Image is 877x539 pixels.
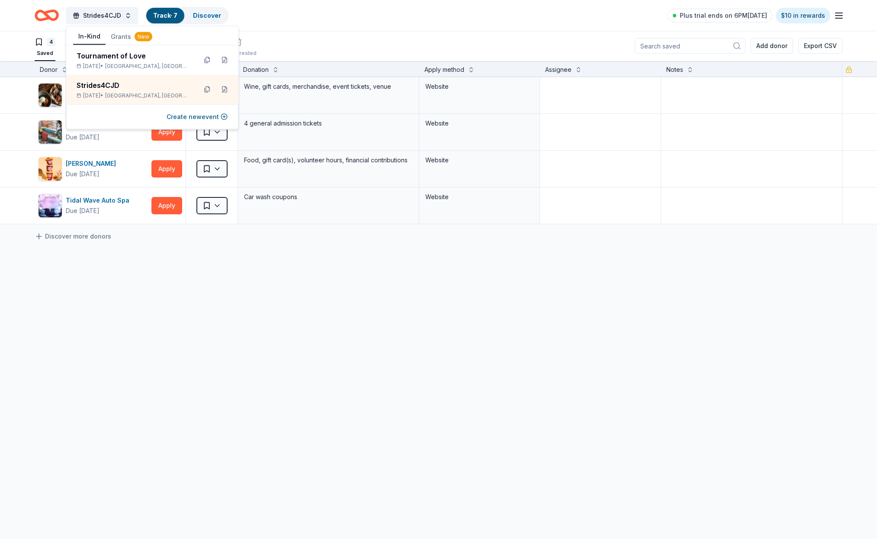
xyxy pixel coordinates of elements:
div: Due [DATE] [66,132,100,142]
div: Donation [243,65,269,75]
a: Track· 7 [153,12,177,19]
div: Apply method [424,65,464,75]
button: 4Saved [35,34,55,61]
div: Website [425,81,533,92]
div: Website [425,192,533,202]
input: Search saved [635,38,745,54]
div: [DATE] • [77,63,190,70]
button: Image for City Winery (Philadelphia)City Winery ([GEOGRAPHIC_DATA])Due [DATE] [38,83,148,107]
div: Strides4CJD [77,80,190,90]
div: New [135,32,152,42]
div: Due [DATE] [66,206,100,216]
img: Image for Lancaster Science Factory [39,120,62,144]
button: Strides4CJD [66,7,138,24]
button: Image for Sheetz[PERSON_NAME]Due [DATE] [38,157,148,181]
div: Tidal Wave Auto Spa [66,195,133,206]
a: Home [35,5,59,26]
img: Image for Tidal Wave Auto Spa [39,194,62,217]
button: Grants [106,29,157,45]
div: Due [DATE] [66,169,100,179]
div: Saved [35,50,55,57]
span: [GEOGRAPHIC_DATA], [GEOGRAPHIC_DATA] [105,92,190,99]
div: Assignee [545,65,572,75]
div: Car wash coupons [243,191,414,203]
button: Create newevent [167,112,228,122]
button: Apply [151,197,182,214]
img: Image for City Winery (Philadelphia) [39,84,62,107]
div: [PERSON_NAME] [66,158,119,169]
div: Website [425,118,533,129]
span: Strides4CJD [83,10,121,21]
button: Track· 7Discover [145,7,229,24]
button: Apply [151,160,182,178]
div: Food, gift card(s), volunteer hours, financial contributions [243,154,414,166]
button: Export CSV [798,38,842,54]
a: $10 in rewards [776,8,830,23]
div: [DATE] • [77,92,190,99]
button: Add donor [751,38,793,54]
button: Apply [151,123,182,141]
button: In-Kind [73,29,106,45]
div: Notes [666,65,683,75]
div: 4 [47,38,55,46]
div: Donor [40,65,58,75]
button: Image for Tidal Wave Auto SpaTidal Wave Auto SpaDue [DATE] [38,194,148,218]
div: Tournament of Love [77,51,190,61]
span: Plus trial ends on 6PM[DATE] [680,10,767,21]
a: Discover more donors [35,231,111,242]
img: Image for Sheetz [39,157,62,181]
button: Image for Lancaster Science FactoryLancaster Science FactoryDue [DATE] [38,120,148,144]
a: Discover [193,12,221,19]
div: Wine, gift cards, merchandise, event tickets, venue [243,81,414,93]
div: 4 general admission tickets [243,117,414,129]
div: Website [425,155,533,165]
a: Plus trial ends on 6PM[DATE] [668,9,772,23]
span: [GEOGRAPHIC_DATA], [GEOGRAPHIC_DATA] [105,63,190,70]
